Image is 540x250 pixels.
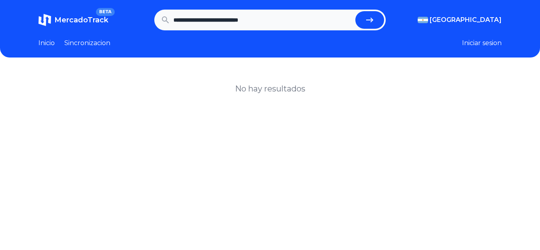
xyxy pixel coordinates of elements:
[64,38,110,48] a: Sincronizacion
[38,14,108,26] a: MercadoTrackBETA
[430,15,502,25] span: [GEOGRAPHIC_DATA]
[96,8,115,16] span: BETA
[235,83,305,94] h1: No hay resultados
[38,38,55,48] a: Inicio
[462,38,502,48] button: Iniciar sesion
[38,14,51,26] img: MercadoTrack
[418,15,502,25] button: [GEOGRAPHIC_DATA]
[418,17,428,23] img: Argentina
[54,16,108,24] span: MercadoTrack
